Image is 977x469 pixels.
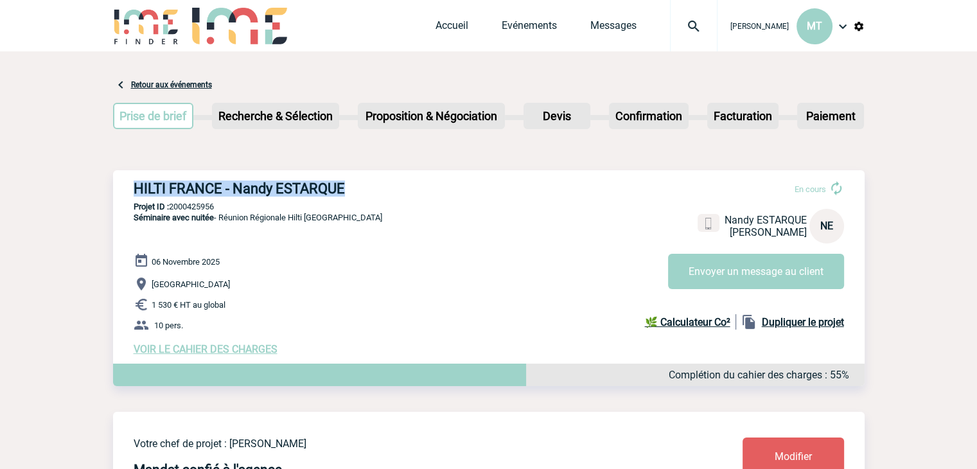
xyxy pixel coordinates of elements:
span: - Réunion Régionale Hilti [GEOGRAPHIC_DATA] [134,213,382,222]
span: 06 Novembre 2025 [152,257,220,267]
span: Nandy ESTARQUE [725,214,807,226]
span: MT [807,20,822,32]
span: NE [820,220,833,232]
a: Accueil [436,19,468,37]
span: 1 530 € HT au global [152,300,225,310]
a: Messages [590,19,637,37]
h3: HILTI FRANCE - Nandy ESTARQUE [134,181,519,197]
p: Paiement [798,104,863,128]
p: Devis [525,104,589,128]
p: Prise de brief [114,104,193,128]
a: VOIR LE CAHIER DES CHARGES [134,343,277,355]
span: [PERSON_NAME] [730,22,789,31]
img: IME-Finder [113,8,180,44]
span: 10 pers. [154,321,183,330]
p: Confirmation [610,104,687,128]
b: 🌿 Calculateur Co² [645,316,730,328]
a: Retour aux événements [131,80,212,89]
a: Evénements [502,19,557,37]
span: Séminaire avec nuitée [134,213,214,222]
p: 2000425956 [113,202,865,211]
button: Envoyer un message au client [668,254,844,289]
p: Facturation [709,104,777,128]
p: Proposition & Négociation [359,104,504,128]
b: Projet ID : [134,202,169,211]
span: Modifier [775,450,812,463]
span: [PERSON_NAME] [730,226,807,238]
b: Dupliquer le projet [762,316,844,328]
p: Votre chef de projet : [PERSON_NAME] [134,438,667,450]
a: 🌿 Calculateur Co² [645,314,736,330]
span: En cours [795,184,826,194]
img: portable.png [703,218,714,229]
p: Recherche & Sélection [213,104,338,128]
span: [GEOGRAPHIC_DATA] [152,279,230,289]
img: file_copy-black-24dp.png [741,314,757,330]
